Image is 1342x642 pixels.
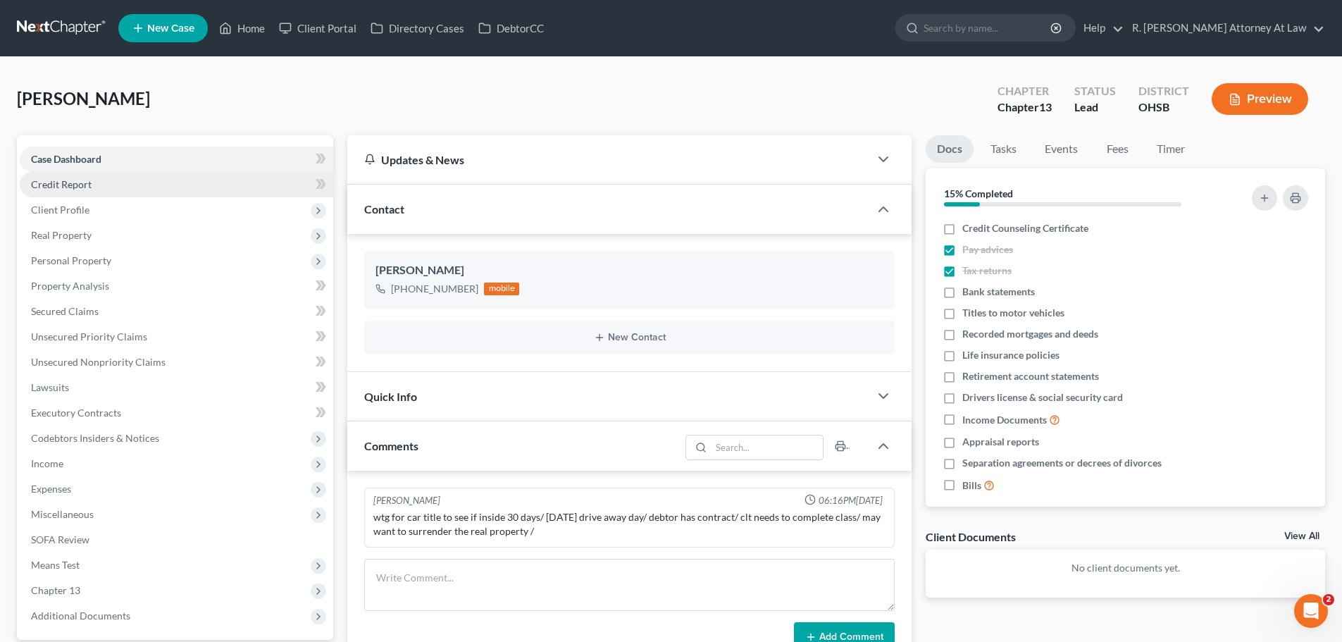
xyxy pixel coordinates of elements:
div: Status [1074,83,1116,99]
a: Timer [1145,135,1196,163]
a: Secured Claims [20,299,333,324]
a: DebtorCC [471,16,551,41]
div: OHSB [1138,99,1189,116]
span: Personal Property [31,254,111,266]
span: Unsecured Nonpriority Claims [31,356,166,368]
span: Separation agreements or decrees of divorces [962,456,1162,470]
span: Additional Documents [31,610,130,622]
div: Chapter [998,83,1052,99]
a: Client Portal [272,16,364,41]
p: No client documents yet. [937,561,1314,575]
span: Income Documents [962,413,1047,427]
span: Tax returns [962,264,1012,278]
span: Client Profile [31,204,89,216]
a: Help [1076,16,1124,41]
span: Chapter 13 [31,584,80,596]
span: Bills [962,479,981,493]
a: Unsecured Nonpriority Claims [20,350,333,375]
span: 06:16PM[DATE] [819,494,883,507]
span: Executory Contracts [31,407,121,419]
span: New Case [147,23,194,34]
a: Docs [926,135,974,163]
span: Contact [364,202,404,216]
a: View All [1284,531,1319,541]
span: Secured Claims [31,305,99,317]
a: R. [PERSON_NAME] Attorney At Law [1125,16,1324,41]
iframe: Intercom live chat [1294,594,1328,628]
div: Client Documents [926,529,1016,544]
span: Real Property [31,229,92,241]
span: [PERSON_NAME] [17,88,150,109]
a: Unsecured Priority Claims [20,324,333,350]
div: wtg for car title to see if inside 30 days/ [DATE] drive away day/ debtor has contract/ clt needs... [373,510,886,538]
span: Unsecured Priority Claims [31,331,147,342]
a: SOFA Review [20,527,333,553]
span: Codebtors Insiders & Notices [31,432,159,444]
span: Property Analysis [31,280,109,292]
span: Lawsuits [31,381,69,393]
strong: 15% Completed [944,187,1013,199]
span: 13 [1039,100,1052,113]
span: Expenses [31,483,71,495]
div: Updates & News [364,152,852,167]
input: Search... [712,436,824,459]
span: Recorded mortgages and deeds [962,327,1098,341]
span: Drivers license & social security card [962,390,1123,405]
div: [PERSON_NAME] [375,262,883,279]
span: Pay advices [962,242,1013,257]
span: Appraisal reports [962,435,1039,449]
div: Chapter [998,99,1052,116]
span: Means Test [31,559,80,571]
a: Tasks [979,135,1028,163]
span: Quick Info [364,390,417,403]
button: Preview [1212,83,1308,115]
span: Bank statements [962,285,1035,299]
a: Directory Cases [364,16,471,41]
span: 2 [1323,594,1334,605]
div: District [1138,83,1189,99]
a: Case Dashboard [20,147,333,172]
span: Retirement account statements [962,369,1099,383]
span: Credit Report [31,178,92,190]
div: [PERSON_NAME] [373,494,440,507]
a: Credit Report [20,172,333,197]
div: mobile [484,283,519,295]
span: Credit Counseling Certificate [962,221,1088,235]
span: Comments [364,439,418,452]
a: Home [212,16,272,41]
span: Miscellaneous [31,508,94,520]
span: Titles to motor vehicles [962,306,1064,320]
div: Lead [1074,99,1116,116]
span: SOFA Review [31,533,89,545]
div: [PHONE_NUMBER] [391,282,478,296]
span: Life insurance policies [962,348,1060,362]
span: Income [31,457,63,469]
input: Search by name... [924,15,1052,41]
a: Fees [1095,135,1140,163]
button: New Contact [375,332,883,343]
a: Events [1033,135,1089,163]
a: Executory Contracts [20,400,333,426]
a: Property Analysis [20,273,333,299]
a: Lawsuits [20,375,333,400]
span: Case Dashboard [31,153,101,165]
